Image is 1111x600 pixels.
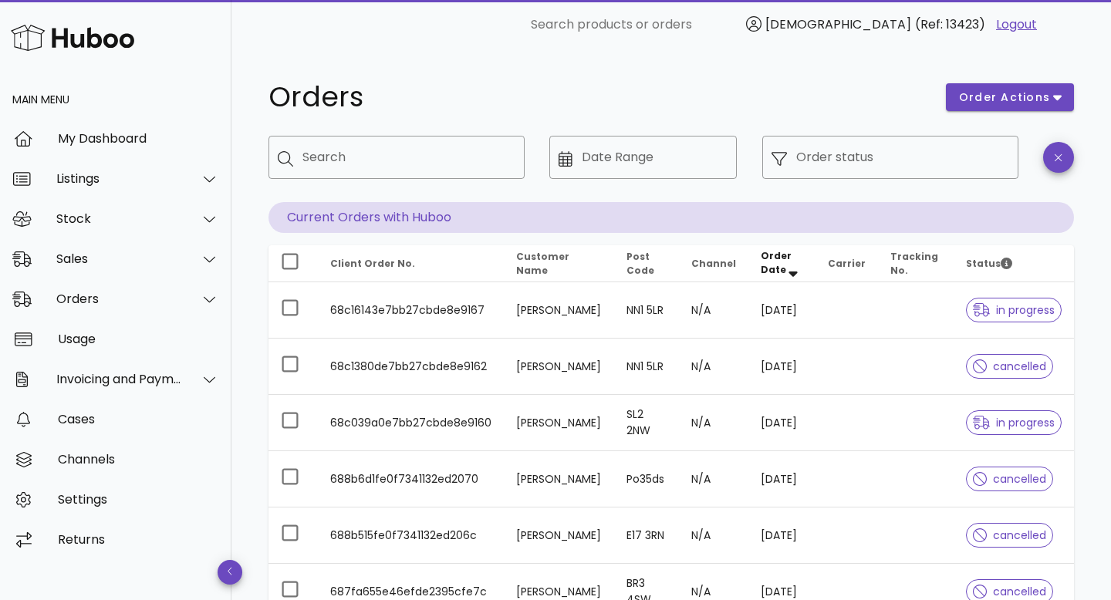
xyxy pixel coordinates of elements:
[268,202,1074,233] p: Current Orders with Huboo
[318,339,504,395] td: 68c1380de7bb27cbde8e9162
[748,339,816,395] td: [DATE]
[679,339,748,395] td: N/A
[679,245,748,282] th: Channel
[58,332,219,346] div: Usage
[58,532,219,547] div: Returns
[748,282,816,339] td: [DATE]
[58,412,219,426] div: Cases
[946,83,1074,111] button: order actions
[890,250,938,277] span: Tracking No.
[679,282,748,339] td: N/A
[58,492,219,507] div: Settings
[973,586,1046,597] span: cancelled
[504,395,614,451] td: [PERSON_NAME]
[58,131,219,146] div: My Dashboard
[56,171,182,186] div: Listings
[973,417,1055,428] span: in progress
[626,250,654,277] span: Post Code
[958,89,1051,106] span: order actions
[318,245,504,282] th: Client Order No.
[318,282,504,339] td: 68c16143e7bb27cbde8e9167
[330,257,415,270] span: Client Order No.
[828,257,866,270] span: Carrier
[679,395,748,451] td: N/A
[761,249,792,276] span: Order Date
[318,451,504,507] td: 688b6d1fe0f7341132ed2070
[516,250,569,277] span: Customer Name
[58,452,219,467] div: Channels
[691,257,736,270] span: Channel
[614,245,679,282] th: Post Code
[748,451,816,507] td: [DATE]
[504,451,614,507] td: [PERSON_NAME]
[614,282,679,339] td: NN1 5LR
[318,395,504,451] td: 68c039a0e7bb27cbde8e9160
[504,282,614,339] td: [PERSON_NAME]
[56,251,182,266] div: Sales
[679,507,748,564] td: N/A
[56,372,182,386] div: Invoicing and Payments
[614,451,679,507] td: Po35ds
[56,211,182,226] div: Stock
[504,507,614,564] td: [PERSON_NAME]
[765,15,911,33] span: [DEMOGRAPHIC_DATA]
[268,83,927,111] h1: Orders
[878,245,954,282] th: Tracking No.
[973,530,1046,541] span: cancelled
[966,257,1012,270] span: Status
[816,245,878,282] th: Carrier
[614,507,679,564] td: E17 3RN
[318,507,504,564] td: 688b515fe0f7341132ed206c
[973,361,1046,372] span: cancelled
[504,339,614,395] td: [PERSON_NAME]
[954,245,1074,282] th: Status
[614,339,679,395] td: NN1 5LR
[504,245,614,282] th: Customer Name
[614,395,679,451] td: SL2 2NW
[679,451,748,507] td: N/A
[973,305,1055,315] span: in progress
[11,21,134,54] img: Huboo Logo
[56,292,182,306] div: Orders
[996,15,1037,34] a: Logout
[748,245,816,282] th: Order Date: Sorted descending. Activate to remove sorting.
[973,474,1046,484] span: cancelled
[915,15,985,33] span: (Ref: 13423)
[748,507,816,564] td: [DATE]
[748,395,816,451] td: [DATE]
